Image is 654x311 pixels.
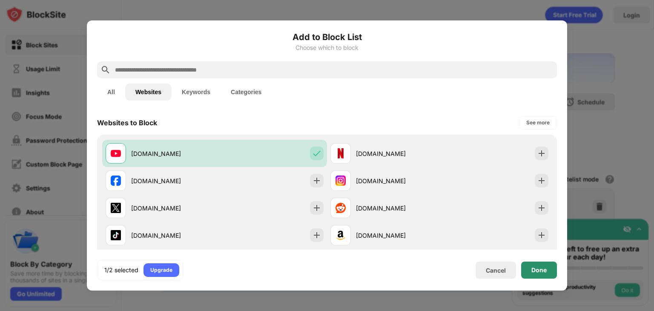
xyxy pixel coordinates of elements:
[100,65,111,75] img: search.svg
[97,31,557,43] h6: Add to Block List
[97,44,557,51] div: Choose which to block
[131,231,215,240] div: [DOMAIN_NAME]
[97,84,125,101] button: All
[336,230,346,240] img: favicons
[131,176,215,185] div: [DOMAIN_NAME]
[336,148,346,158] img: favicons
[131,149,215,158] div: [DOMAIN_NAME]
[97,118,157,127] div: Websites to Block
[486,267,506,274] div: Cancel
[356,149,439,158] div: [DOMAIN_NAME]
[111,148,121,158] img: favicons
[356,176,439,185] div: [DOMAIN_NAME]
[104,266,138,274] div: 1/2 selected
[125,84,172,101] button: Websites
[131,204,215,213] div: [DOMAIN_NAME]
[111,176,121,186] img: favicons
[526,118,550,127] div: See more
[150,266,172,274] div: Upgrade
[531,267,547,274] div: Done
[111,230,121,240] img: favicons
[336,203,346,213] img: favicons
[356,204,439,213] div: [DOMAIN_NAME]
[221,84,272,101] button: Categories
[111,203,121,213] img: favicons
[336,176,346,186] img: favicons
[356,231,439,240] div: [DOMAIN_NAME]
[172,84,221,101] button: Keywords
